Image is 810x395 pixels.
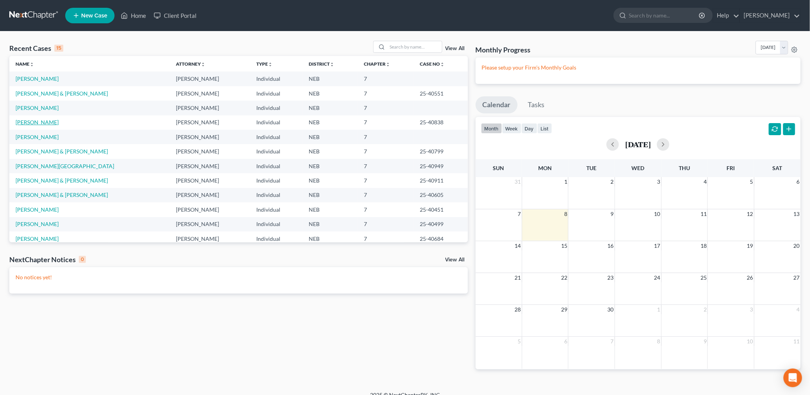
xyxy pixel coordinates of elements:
td: NEB [303,173,358,188]
a: [PERSON_NAME] [16,104,59,111]
span: New Case [81,13,107,19]
i: unfold_more [386,62,390,67]
span: 5 [749,177,754,186]
td: NEB [303,144,358,158]
td: 7 [358,173,414,188]
p: No notices yet! [16,273,462,281]
a: [PERSON_NAME] [16,119,59,125]
span: 16 [607,241,615,251]
span: 8 [657,337,661,346]
i: unfold_more [330,62,335,67]
span: 11 [793,337,801,346]
span: 6 [563,337,568,346]
td: 7 [358,231,414,246]
td: NEB [303,159,358,173]
td: 7 [358,86,414,101]
a: Tasks [521,96,552,113]
td: [PERSON_NAME] [170,188,250,202]
button: week [502,123,521,134]
td: [PERSON_NAME] [170,71,250,86]
span: 24 [654,273,661,282]
a: [PERSON_NAME] & [PERSON_NAME] [16,90,108,97]
td: 7 [358,202,414,217]
td: [PERSON_NAME] [170,130,250,144]
span: 29 [560,305,568,314]
td: 7 [358,159,414,173]
input: Search by name... [629,8,700,23]
td: Individual [250,144,303,158]
td: Individual [250,159,303,173]
div: NextChapter Notices [9,255,86,264]
span: 13 [793,209,801,219]
td: Individual [250,173,303,188]
td: Individual [250,71,303,86]
span: 7 [610,337,615,346]
button: day [521,123,537,134]
td: NEB [303,101,358,115]
td: 25-40605 [414,188,468,202]
td: Individual [250,101,303,115]
span: 10 [746,337,754,346]
a: View All [445,46,465,51]
td: [PERSON_NAME] [170,202,250,217]
span: 1 [657,305,661,314]
span: 22 [560,273,568,282]
span: 10 [654,209,661,219]
span: 4 [703,177,707,186]
td: 25-40551 [414,86,468,101]
td: 7 [358,115,414,130]
div: Recent Cases [9,44,63,53]
td: NEB [303,202,358,217]
span: Wed [632,165,645,171]
span: Fri [727,165,735,171]
span: 9 [610,209,615,219]
td: Individual [250,231,303,246]
td: [PERSON_NAME] [170,86,250,101]
td: Individual [250,188,303,202]
h2: [DATE] [625,140,651,148]
a: Typeunfold_more [256,61,273,67]
td: Individual [250,130,303,144]
td: NEB [303,217,358,231]
a: [PERSON_NAME] [16,134,59,140]
a: [PERSON_NAME] & [PERSON_NAME] [16,148,108,155]
td: 25-40838 [414,115,468,130]
a: [PERSON_NAME] & [PERSON_NAME] [16,177,108,184]
i: unfold_more [268,62,273,67]
a: Districtunfold_more [309,61,335,67]
td: [PERSON_NAME] [170,231,250,246]
i: unfold_more [201,62,205,67]
div: 15 [54,45,63,52]
td: NEB [303,71,358,86]
td: NEB [303,130,358,144]
a: Calendar [476,96,518,113]
td: 25-40949 [414,159,468,173]
td: 7 [358,188,414,202]
td: 25-40684 [414,231,468,246]
span: 25 [700,273,707,282]
a: Home [117,9,150,23]
td: Individual [250,202,303,217]
span: 9 [703,337,707,346]
span: 3 [749,305,754,314]
td: [PERSON_NAME] [170,217,250,231]
a: [PERSON_NAME] [740,9,800,23]
td: 25-40911 [414,173,468,188]
span: 5 [517,337,522,346]
a: Nameunfold_more [16,61,34,67]
i: unfold_more [30,62,34,67]
p: Please setup your Firm's Monthly Goals [482,64,795,71]
td: 7 [358,144,414,158]
div: Open Intercom Messenger [784,369,802,387]
a: Attorneyunfold_more [176,61,205,67]
i: unfold_more [440,62,445,67]
td: NEB [303,188,358,202]
td: 25-40451 [414,202,468,217]
td: Individual [250,86,303,101]
span: 8 [563,209,568,219]
a: Client Portal [150,9,200,23]
span: Sun [493,165,504,171]
td: Individual [250,217,303,231]
span: 30 [607,305,615,314]
h3: Monthly Progress [476,45,531,54]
